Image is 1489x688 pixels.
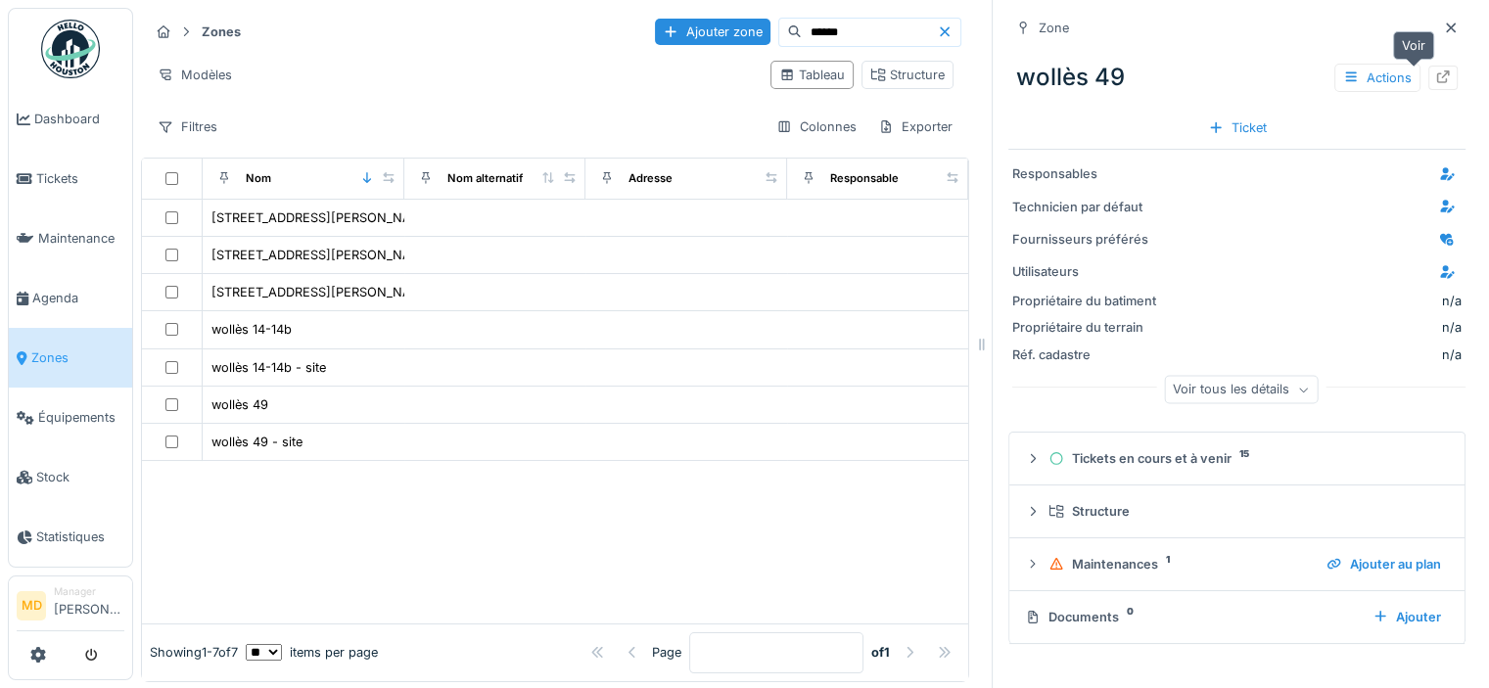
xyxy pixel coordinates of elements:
div: Showing 1 - 7 of 7 [150,643,238,662]
div: Responsable [830,170,899,187]
div: Utilisateurs [1012,262,1159,281]
div: Filtres [149,113,226,141]
span: Maintenance [38,229,124,248]
summary: Tickets en cours et à venir15 [1017,440,1457,477]
div: wollès 49 - site [211,433,302,451]
div: Page [652,643,681,662]
div: Ticket [1200,115,1275,141]
div: wollès 14-14b [211,320,292,339]
div: n/a [1442,292,1462,310]
span: Tickets [36,169,124,188]
a: Tickets [9,149,132,208]
div: n/a [1167,318,1462,337]
div: n/a [1167,345,1462,364]
span: Dashboard [34,110,124,128]
div: wollès 49 [211,395,268,414]
div: Ajouter [1365,604,1449,630]
strong: Zones [194,23,249,41]
strong: of 1 [871,643,890,662]
a: Statistiques [9,507,132,567]
div: [STREET_ADDRESS][PERSON_NAME] [211,283,436,301]
a: Zones [9,328,132,388]
span: Zones [31,348,124,367]
span: Statistiques [36,527,124,546]
span: Équipements [38,408,124,427]
div: Ajouter au plan [1319,551,1449,577]
div: Voir tous les détails [1164,376,1318,404]
div: Nom alternatif [447,170,523,187]
div: Adresse [628,170,673,187]
li: MD [17,591,46,620]
div: Manager [54,584,124,599]
div: Actions [1334,64,1420,92]
div: Ajouter zone [655,19,770,45]
li: [PERSON_NAME] [54,584,124,626]
div: wollès 49 [1008,52,1466,103]
div: Voir [1393,31,1434,60]
div: Structure [870,66,945,84]
a: Stock [9,447,132,507]
div: Réf. cadastre [1012,345,1159,364]
div: Nom [246,170,271,187]
div: [STREET_ADDRESS][PERSON_NAME] [211,208,436,227]
div: Exporter [869,113,961,141]
a: Maintenance [9,208,132,268]
div: Propriétaire du terrain [1012,318,1159,337]
div: Zone [1039,19,1069,37]
a: Équipements [9,388,132,447]
div: Modèles [149,61,241,89]
div: Propriétaire du batiment [1012,292,1159,310]
span: Stock [36,468,124,486]
div: Maintenances [1048,555,1311,573]
div: Tickets en cours et à venir [1048,449,1441,468]
div: Tableau [779,66,845,84]
a: Agenda [9,268,132,328]
div: [STREET_ADDRESS][PERSON_NAME] [211,246,436,264]
div: Technicien par défaut [1012,198,1159,216]
div: wollès 14-14b - site [211,358,326,377]
div: Documents [1025,608,1357,626]
div: Responsables [1012,164,1159,183]
span: Agenda [32,289,124,307]
summary: Documents0Ajouter [1017,599,1457,635]
div: Structure [1048,502,1441,521]
a: Dashboard [9,89,132,149]
div: Fournisseurs préférés [1012,230,1159,249]
img: Badge_color-CXgf-gQk.svg [41,20,100,78]
a: MD Manager[PERSON_NAME] [17,584,124,631]
summary: Maintenances1Ajouter au plan [1017,546,1457,582]
summary: Structure [1017,493,1457,529]
div: items per page [246,643,378,662]
div: Colonnes [768,113,865,141]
